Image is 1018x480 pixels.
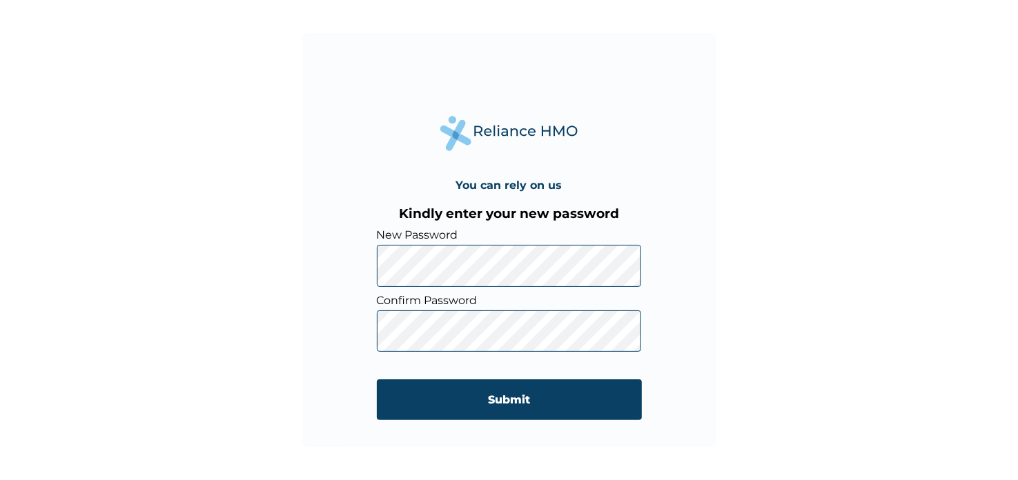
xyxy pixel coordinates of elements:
[440,116,578,151] img: Reliance Health's Logo
[377,228,642,241] label: New Password
[377,379,642,420] input: Submit
[377,206,642,221] h3: Kindly enter your new password
[456,179,562,192] h4: You can rely on us
[377,294,642,307] label: Confirm Password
